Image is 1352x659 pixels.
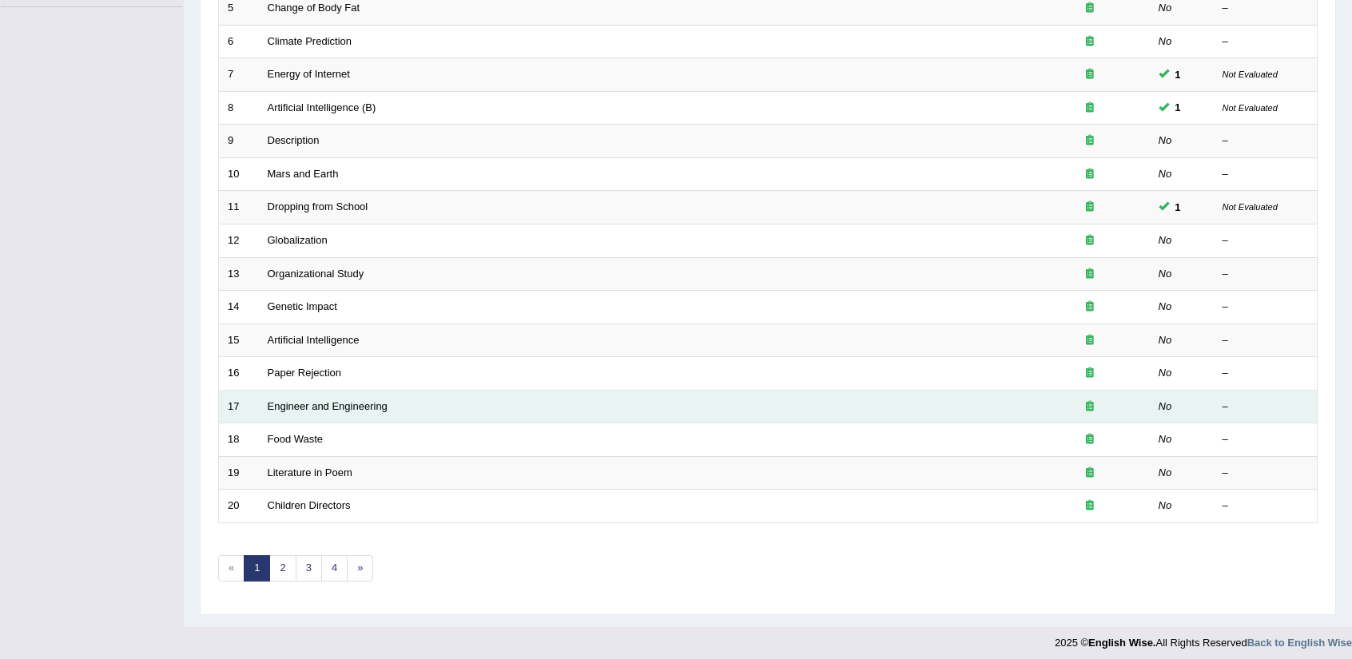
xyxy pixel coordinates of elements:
div: Exam occurring question [1039,399,1141,415]
div: Exam occurring question [1039,432,1141,447]
span: « [218,555,245,582]
div: – [1223,432,1309,447]
td: 9 [219,125,259,158]
span: You cannot take this question anymore [1169,99,1187,116]
a: Children Directors [268,499,351,511]
div: Exam occurring question [1039,333,1141,348]
em: No [1159,300,1172,312]
em: No [1159,2,1172,14]
span: You cannot take this question anymore [1169,199,1187,216]
td: 6 [219,25,259,58]
a: » [347,555,373,582]
div: – [1223,466,1309,481]
a: Back to English Wise [1247,637,1352,649]
em: No [1159,466,1172,478]
strong: English Wise. [1088,637,1155,649]
td: 11 [219,191,259,224]
em: No [1159,234,1172,246]
span: You cannot take this question anymore [1169,66,1187,83]
td: 14 [219,291,259,324]
a: Description [268,134,320,146]
div: – [1223,267,1309,282]
div: 2025 © All Rights Reserved [1055,627,1352,650]
em: No [1159,499,1172,511]
a: Organizational Study [268,268,364,280]
td: 8 [219,91,259,125]
em: No [1159,168,1172,180]
a: Genetic Impact [268,300,337,312]
td: 7 [219,58,259,92]
em: No [1159,433,1172,445]
div: Exam occurring question [1039,233,1141,248]
div: Exam occurring question [1039,466,1141,481]
em: No [1159,35,1172,47]
a: Dropping from School [268,200,368,212]
div: – [1223,399,1309,415]
a: Literature in Poem [268,466,352,478]
small: Not Evaluated [1223,202,1278,212]
div: Exam occurring question [1039,267,1141,282]
td: 10 [219,157,259,191]
small: Not Evaluated [1223,103,1278,113]
small: Not Evaluated [1223,69,1278,79]
div: – [1223,1,1309,16]
em: No [1159,268,1172,280]
a: 3 [296,555,322,582]
div: Exam occurring question [1039,34,1141,50]
td: 12 [219,224,259,257]
div: Exam occurring question [1039,200,1141,215]
div: – [1223,498,1309,514]
a: Artificial Intelligence (B) [268,101,376,113]
a: Climate Prediction [268,35,352,47]
a: Mars and Earth [268,168,339,180]
a: 1 [244,555,270,582]
a: Energy of Internet [268,68,350,80]
div: – [1223,133,1309,149]
td: 16 [219,357,259,391]
em: No [1159,334,1172,346]
a: 4 [321,555,348,582]
div: Exam occurring question [1039,167,1141,182]
div: – [1223,300,1309,315]
em: No [1159,134,1172,146]
td: 20 [219,490,259,523]
a: 2 [269,555,296,582]
a: Globalization [268,234,328,246]
a: Paper Rejection [268,367,342,379]
a: Change of Body Fat [268,2,360,14]
div: Exam occurring question [1039,67,1141,82]
div: Exam occurring question [1039,498,1141,514]
div: Exam occurring question [1039,101,1141,116]
div: – [1223,333,1309,348]
a: Engineer and Engineering [268,400,388,412]
div: – [1223,366,1309,381]
div: Exam occurring question [1039,133,1141,149]
em: No [1159,367,1172,379]
div: – [1223,233,1309,248]
div: Exam occurring question [1039,366,1141,381]
td: 17 [219,390,259,423]
a: Food Waste [268,433,324,445]
div: – [1223,167,1309,182]
em: No [1159,400,1172,412]
td: 13 [219,257,259,291]
div: Exam occurring question [1039,1,1141,16]
div: Exam occurring question [1039,300,1141,315]
a: Artificial Intelligence [268,334,360,346]
td: 15 [219,324,259,357]
div: – [1223,34,1309,50]
td: 19 [219,456,259,490]
td: 18 [219,423,259,457]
